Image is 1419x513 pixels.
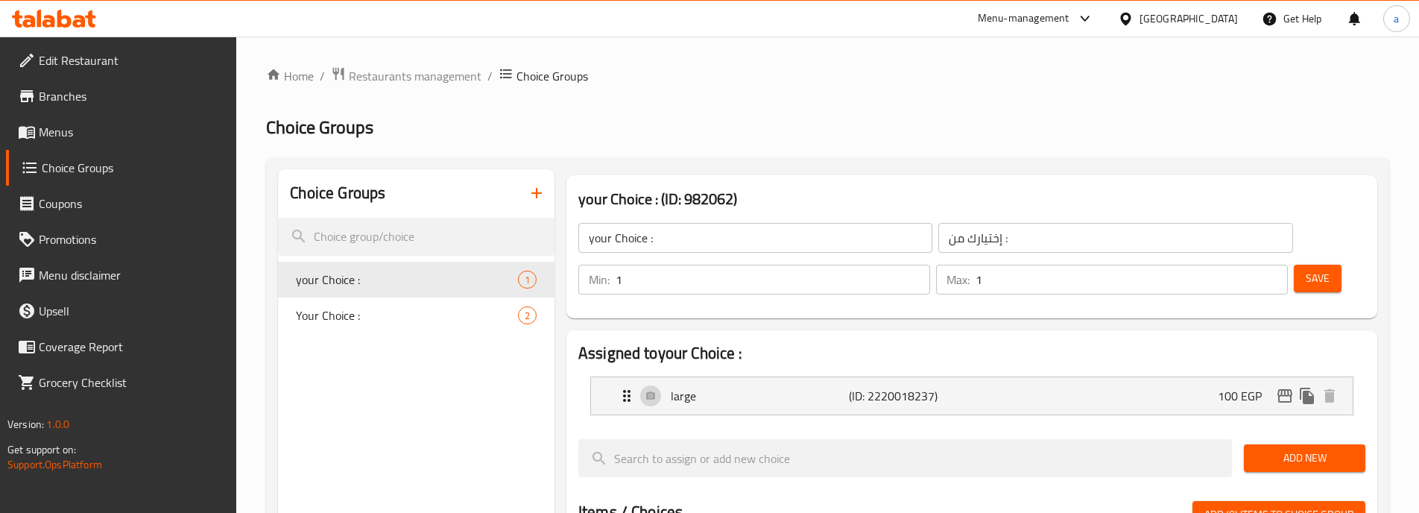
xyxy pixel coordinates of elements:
[39,374,225,391] span: Grocery Checklist
[578,342,1365,365] h2: Assigned to your Choice :
[6,78,237,114] a: Branches
[519,273,536,287] span: 1
[278,262,554,298] div: your Choice :1
[578,187,1365,211] h3: your Choice : (ID: 982062)
[39,266,225,284] span: Menu disclaimer
[331,66,481,86] a: Restaurants management
[1218,387,1274,405] p: 100 EGP
[296,306,518,324] span: Your Choice :
[42,159,225,177] span: Choice Groups
[1274,385,1296,407] button: edit
[6,43,237,78] a: Edit Restaurant
[7,440,76,459] span: Get support on:
[266,66,1389,86] nav: breadcrumb
[978,10,1069,28] div: Menu-management
[578,439,1232,477] input: search
[39,51,225,69] span: Edit Restaurant
[266,67,314,85] a: Home
[578,371,1365,421] li: Expand
[6,257,237,293] a: Menu disclaimer
[39,87,225,105] span: Branches
[7,455,102,474] a: Support.OpsPlatform
[6,365,237,400] a: Grocery Checklist
[516,67,588,85] span: Choice Groups
[1256,449,1353,468] span: Add New
[946,271,970,289] p: Max:
[39,123,225,141] span: Menus
[1394,10,1399,27] span: a
[589,271,610,289] p: Min:
[39,302,225,320] span: Upsell
[39,195,225,213] span: Coupons
[1318,385,1341,407] button: delete
[278,298,554,333] div: Your Choice :2
[1306,269,1330,288] span: Save
[1294,265,1341,292] button: Save
[266,110,373,144] span: Choice Groups
[278,218,554,256] input: search
[39,338,225,356] span: Coverage Report
[518,306,537,324] div: Choices
[1244,444,1365,472] button: Add New
[671,387,849,405] p: large
[6,221,237,257] a: Promotions
[320,67,325,85] li: /
[1140,10,1238,27] div: [GEOGRAPHIC_DATA]
[591,377,1353,415] div: Expand
[290,182,385,204] h2: Choice Groups
[1296,385,1318,407] button: duplicate
[6,293,237,329] a: Upsell
[6,186,237,221] a: Coupons
[349,67,481,85] span: Restaurants management
[296,271,518,289] span: your Choice :
[46,415,69,434] span: 1.0.0
[7,415,44,434] span: Version:
[849,387,967,405] p: (ID: 2220018237)
[6,329,237,365] a: Coverage Report
[6,150,237,186] a: Choice Groups
[6,114,237,150] a: Menus
[39,230,225,248] span: Promotions
[519,309,536,323] span: 2
[487,67,493,85] li: /
[518,271,537,289] div: Choices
